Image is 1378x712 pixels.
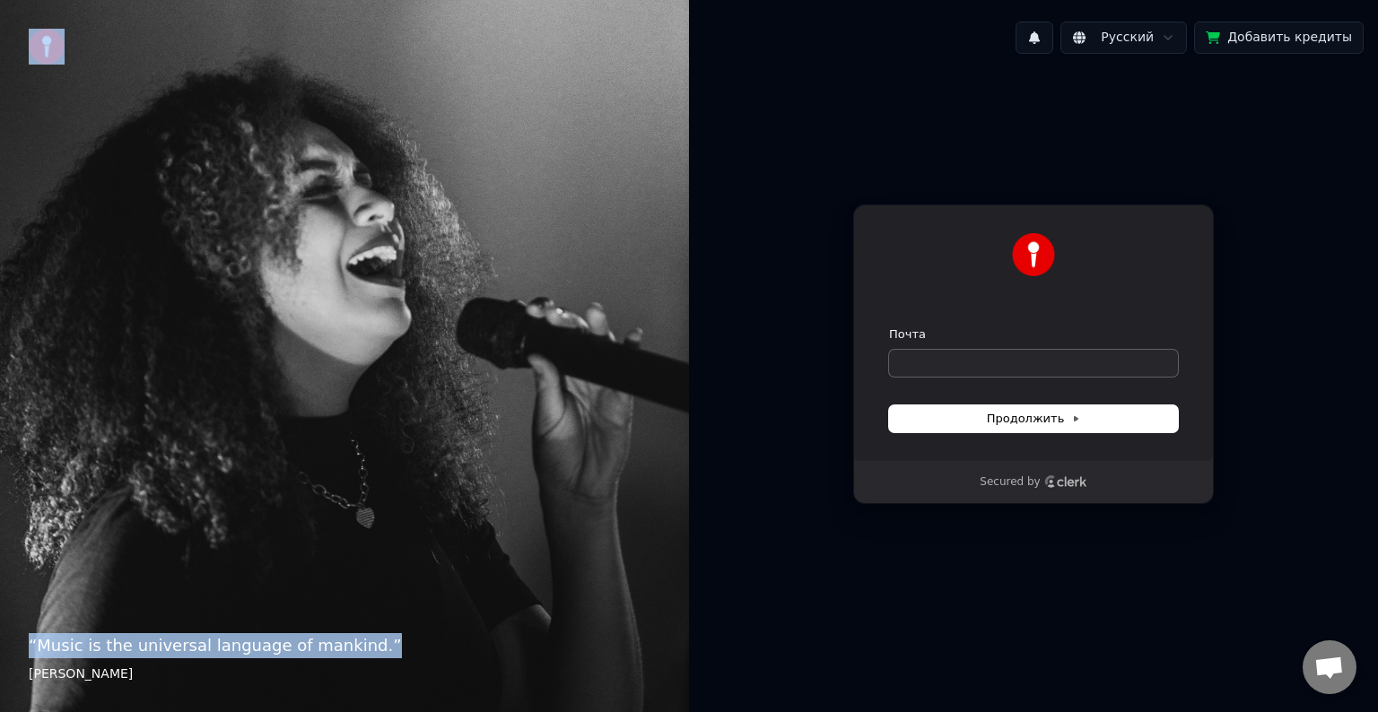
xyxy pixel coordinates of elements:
[889,405,1178,432] button: Продолжить
[980,475,1040,490] p: Secured by
[1194,22,1364,54] button: Добавить кредиты
[1044,475,1087,488] a: Clerk logo
[1012,233,1055,276] img: Youka
[29,633,660,658] p: “ Music is the universal language of mankind. ”
[29,665,660,683] footer: [PERSON_NAME]
[1303,640,1356,694] div: Открытый чат
[29,29,65,65] img: youka
[987,411,1081,427] span: Продолжить
[889,326,926,343] label: Почта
